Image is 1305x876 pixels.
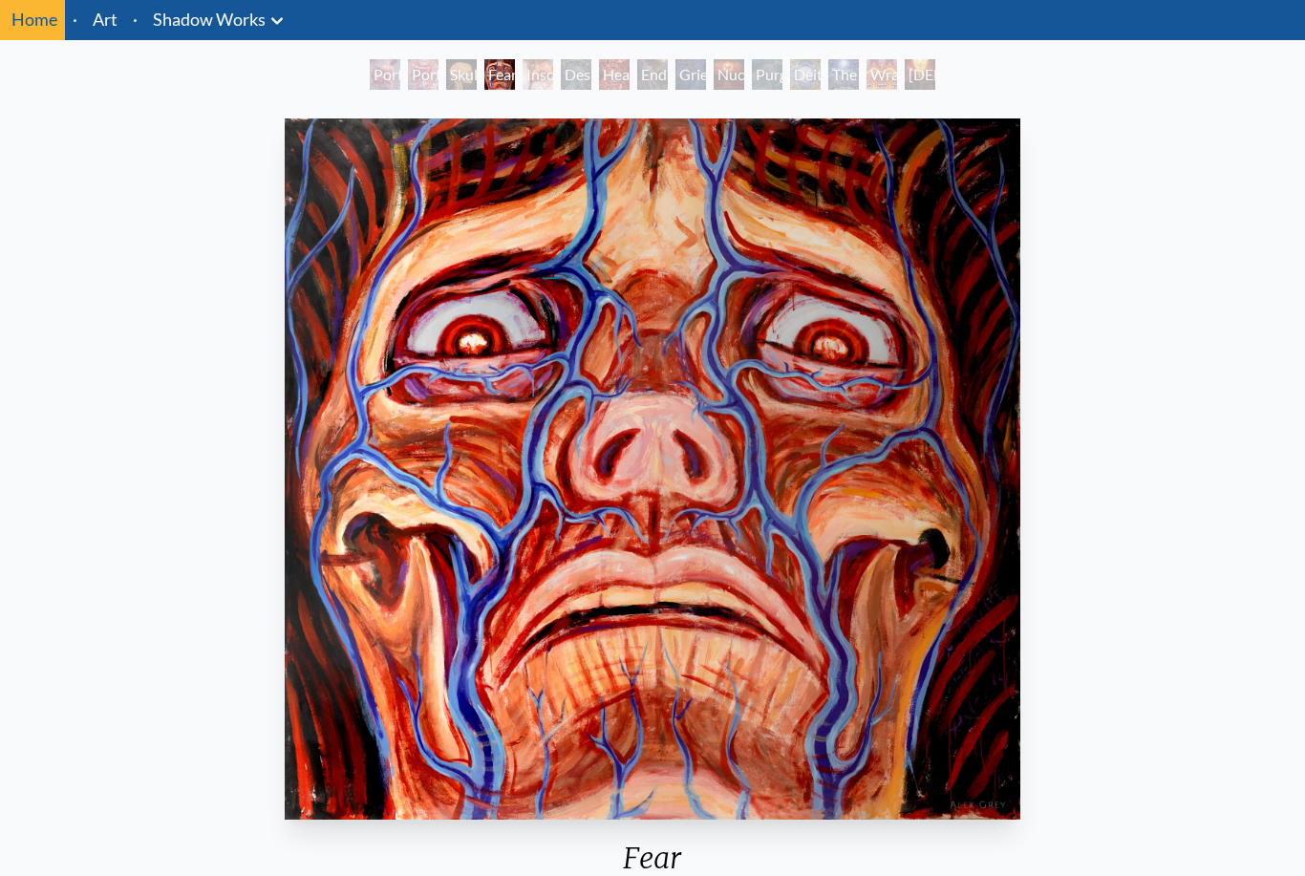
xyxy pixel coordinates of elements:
a: Home [11,9,57,30]
img: Fear-2006-Alex-Grey-watermarked.jpg [285,118,1020,820]
div: Despair [561,59,591,90]
div: Deities & Demons Drinking from the Milky Pool [790,59,821,90]
div: Portrait of an Artist 2 [370,59,400,90]
div: Nuclear Crucifixion [714,59,744,90]
div: Purging [752,59,782,90]
div: Headache [599,59,630,90]
div: The Soul Finds It's Way [828,59,859,90]
div: Grieving [675,59,706,90]
div: Skull Fetus [446,59,477,90]
div: Portrait of an Artist 1 [408,59,439,90]
div: Wrathful Deity [866,59,897,90]
div: [DEMOGRAPHIC_DATA] & the Two Thieves [905,59,935,90]
a: Art [93,6,118,32]
div: Insomnia [523,59,553,90]
div: Endarkenment [637,59,668,90]
a: Shadow Works [153,6,266,32]
div: Fear [484,59,515,90]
